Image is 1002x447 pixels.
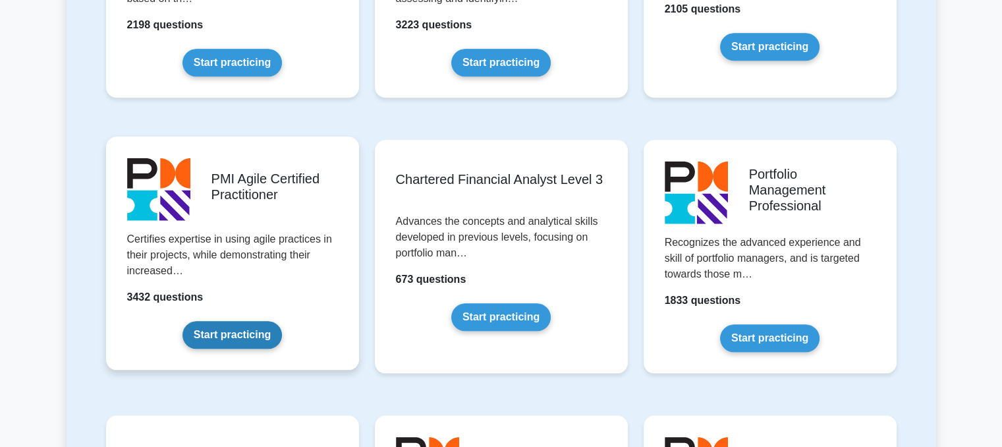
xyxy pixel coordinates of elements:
[720,33,820,61] a: Start practicing
[451,303,551,331] a: Start practicing
[451,49,551,76] a: Start practicing
[182,49,282,76] a: Start practicing
[182,321,282,349] a: Start practicing
[720,324,820,352] a: Start practicing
